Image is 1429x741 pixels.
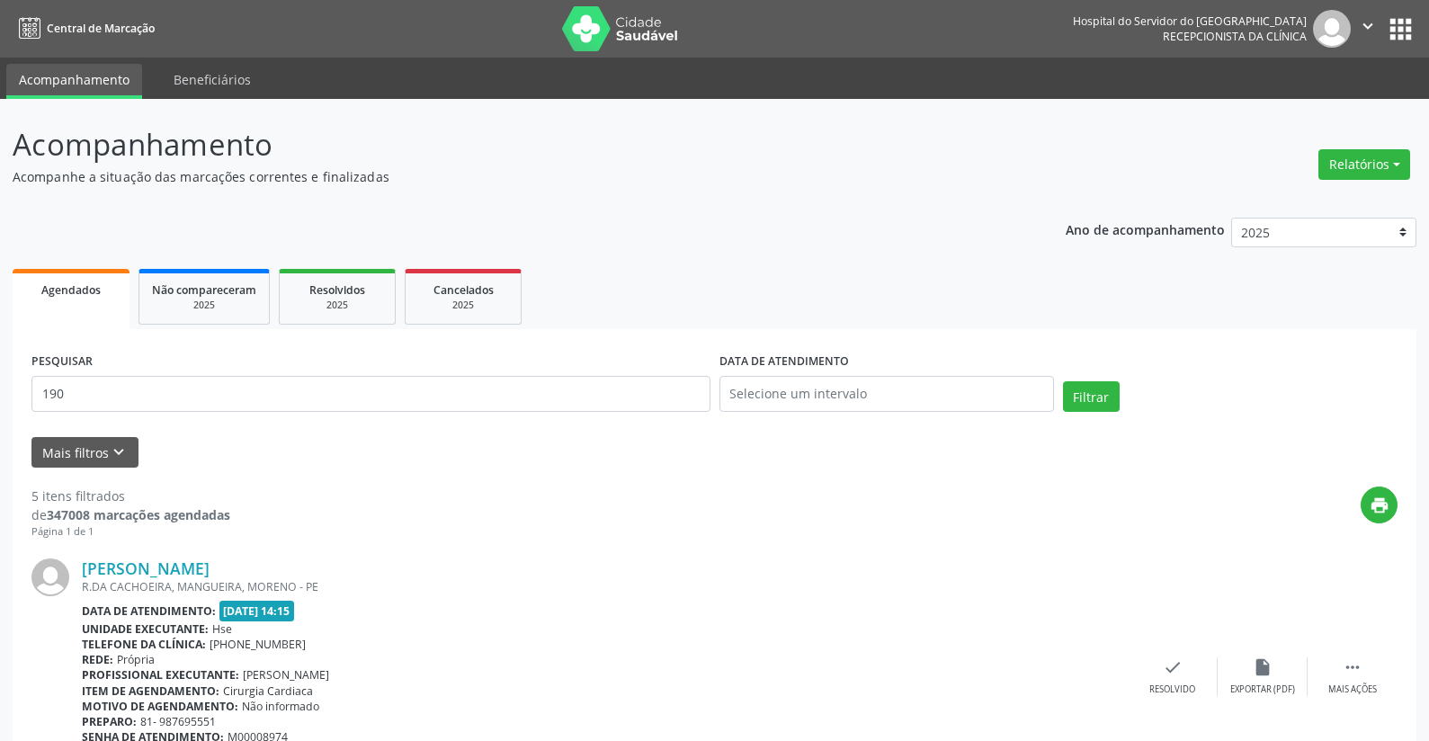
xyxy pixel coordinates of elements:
p: Acompanhamento [13,122,996,167]
i: check [1163,657,1183,677]
b: Preparo: [82,714,137,729]
div: Mais ações [1328,683,1377,696]
span: Recepcionista da clínica [1163,29,1307,44]
div: Hospital do Servidor do [GEOGRAPHIC_DATA] [1073,13,1307,29]
span: Hse [212,621,232,637]
p: Acompanhe a situação das marcações correntes e finalizadas [13,167,996,186]
i: print [1370,495,1389,515]
span: Agendados [41,282,101,298]
button: print [1361,487,1398,523]
span: Não compareceram [152,282,256,298]
img: img [31,558,69,596]
div: 2025 [292,299,382,312]
span: Própria [117,652,155,667]
b: Rede: [82,652,113,667]
b: Item de agendamento: [82,683,219,699]
span: [PHONE_NUMBER] [210,637,306,652]
a: Acompanhamento [6,64,142,99]
span: Cirurgia Cardiaca [223,683,313,699]
span: Resolvidos [309,282,365,298]
div: R.DA CACHOEIRA, MANGUEIRA, MORENO - PE [82,579,1128,594]
input: Nome, código do beneficiário ou CPF [31,376,710,412]
i: keyboard_arrow_down [109,442,129,462]
b: Data de atendimento: [82,603,216,619]
div: 2025 [418,299,508,312]
span: 81- 987695551 [140,714,216,729]
span: Central de Marcação [47,21,155,36]
strong: 347008 marcações agendadas [47,506,230,523]
div: de [31,505,230,524]
b: Profissional executante: [82,667,239,683]
div: 2025 [152,299,256,312]
div: Exportar (PDF) [1230,683,1295,696]
div: Resolvido [1149,683,1195,696]
label: DATA DE ATENDIMENTO [719,348,849,376]
b: Telefone da clínica: [82,637,206,652]
button: Relatórios [1318,149,1410,180]
i:  [1343,657,1362,677]
b: Motivo de agendamento: [82,699,238,714]
button:  [1351,10,1385,48]
span: Cancelados [433,282,494,298]
button: Mais filtroskeyboard_arrow_down [31,437,138,469]
a: [PERSON_NAME] [82,558,210,578]
img: img [1313,10,1351,48]
a: Central de Marcação [13,13,155,43]
i: insert_drive_file [1253,657,1273,677]
i:  [1358,16,1378,36]
label: PESQUISAR [31,348,93,376]
button: apps [1385,13,1416,45]
span: [DATE] 14:15 [219,601,295,621]
button: Filtrar [1063,381,1120,412]
span: [PERSON_NAME] [243,667,329,683]
p: Ano de acompanhamento [1066,218,1225,240]
b: Unidade executante: [82,621,209,637]
div: Página 1 de 1 [31,524,230,540]
input: Selecione um intervalo [719,376,1054,412]
a: Beneficiários [161,64,263,95]
div: 5 itens filtrados [31,487,230,505]
span: Não informado [242,699,319,714]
